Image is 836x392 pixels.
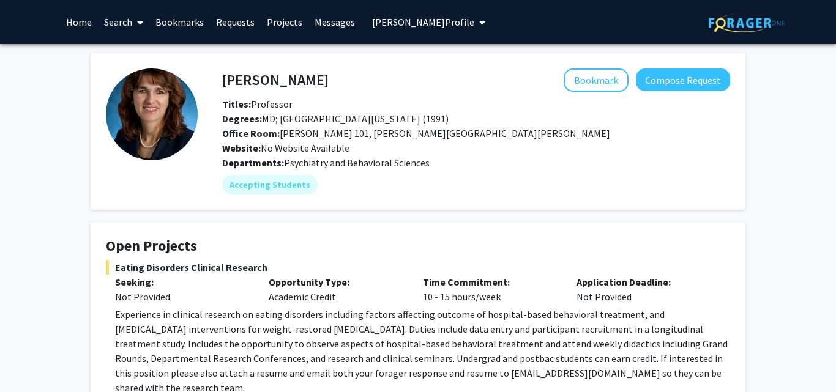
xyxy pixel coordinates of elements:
[567,275,721,304] div: Not Provided
[222,142,349,154] span: No Website Available
[284,157,430,169] span: Psychiatry and Behavioral Sciences
[269,275,404,289] p: Opportunity Type:
[222,157,284,169] b: Departments:
[222,175,318,194] mat-chip: Accepting Students
[577,275,712,289] p: Application Deadline:
[115,289,250,304] div: Not Provided
[60,1,98,43] a: Home
[149,1,210,43] a: Bookmarks
[106,237,730,255] h4: Open Projects
[414,275,567,304] div: 10 - 15 hours/week
[222,127,610,139] span: [PERSON_NAME] 101, [PERSON_NAME][GEOGRAPHIC_DATA][PERSON_NAME]
[222,113,262,125] b: Degrees:
[259,275,413,304] div: Academic Credit
[372,16,474,28] span: [PERSON_NAME] Profile
[308,1,361,43] a: Messages
[709,13,785,32] img: ForagerOne Logo
[222,113,449,125] span: MD; [GEOGRAPHIC_DATA][US_STATE] (1991)
[106,260,730,275] span: Eating Disorders Clinical Research
[423,275,558,289] p: Time Commitment:
[222,98,293,110] span: Professor
[222,68,329,91] h4: [PERSON_NAME]
[115,275,250,289] p: Seeking:
[98,1,149,43] a: Search
[210,1,261,43] a: Requests
[222,127,280,139] b: Office Room:
[106,68,198,160] img: Profile Picture
[222,98,251,110] b: Titles:
[564,68,629,92] button: Add Angela Guarda to Bookmarks
[261,1,308,43] a: Projects
[636,68,730,91] button: Compose Request to Angela Guarda
[222,142,261,154] b: Website:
